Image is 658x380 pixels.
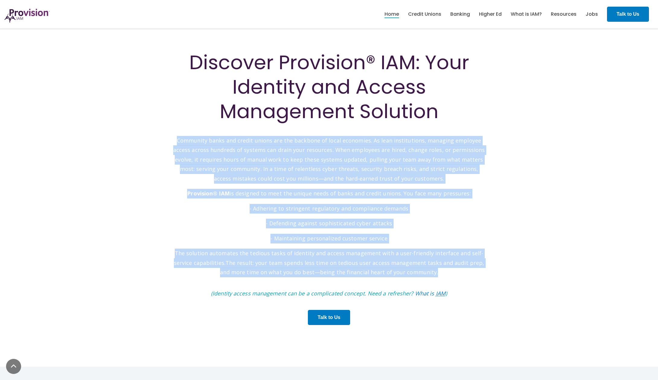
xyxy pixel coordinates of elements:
a: Home [385,9,399,19]
p: - Defending against sophisticated cyber attacks [172,219,486,228]
img: ProvisionIAM-Logo-Purple [5,9,50,23]
span: The result: your team spends less time on tedious user access management tasks and audit prep, an... [220,259,484,276]
a: Talk to Us [308,310,350,325]
a: Banking [450,9,470,19]
strong: Talk to Us [617,11,639,17]
a: Jobs [586,9,598,19]
h1: Discover Provision® IAM: Your Identity and Access Management Solution [172,50,486,124]
p: Community banks and credit unions are the backbone of local economies. As lean institutions, mana... [172,126,486,183]
abbr: Identity Access Management [436,290,446,297]
a: Talk to Us [607,7,649,22]
a: Higher Ed [479,9,502,19]
a: Credit Unions [408,9,441,19]
p: - Adhering to stringent regulatory and compliance demands [172,204,486,214]
a: Resources [551,9,577,19]
a: What isIAM [415,290,446,297]
a: What is IAM? [511,9,542,19]
i: (Identity access management can be a complicated concept. Need a refresher? ) [211,290,447,297]
p: - Maintaining personalized customer service [172,234,486,243]
nav: menu [380,5,602,24]
span: The solution automates the tedious tasks of identity and access management with a user-friendly i... [174,250,484,266]
strong: Talk to Us [318,315,340,320]
strong: Provision® IAM [187,190,229,197]
p: is designed to meet the unique needs of banks and credit unions. You face many pressures: [172,189,486,198]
